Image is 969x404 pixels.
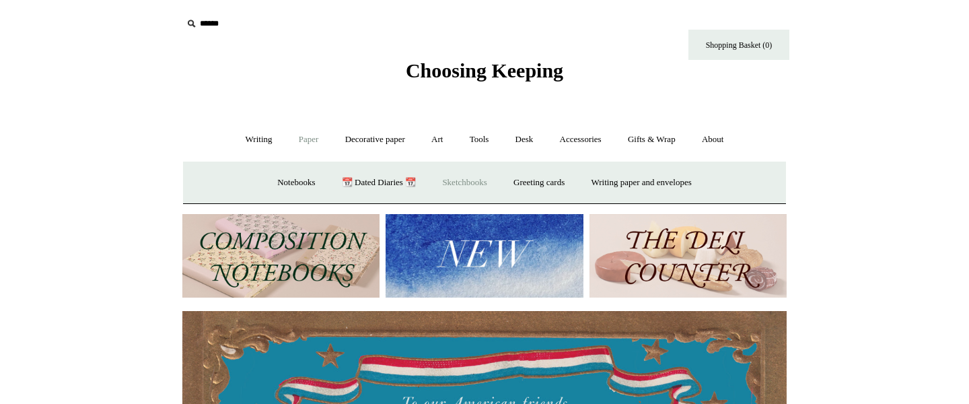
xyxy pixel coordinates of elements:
[386,214,583,298] img: New.jpg__PID:f73bdf93-380a-4a35-bcfe-7823039498e1
[406,59,563,81] span: Choosing Keeping
[690,122,736,158] a: About
[616,122,688,158] a: Gifts & Wrap
[503,122,546,158] a: Desk
[548,122,614,158] a: Accessories
[330,165,428,201] a: 📆 Dated Diaries 📆
[579,165,704,201] a: Writing paper and envelopes
[419,122,455,158] a: Art
[458,122,501,158] a: Tools
[234,122,285,158] a: Writing
[265,165,327,201] a: Notebooks
[333,122,417,158] a: Decorative paper
[501,165,577,201] a: Greeting cards
[406,70,563,79] a: Choosing Keeping
[182,214,380,298] img: 202302 Composition ledgers.jpg__PID:69722ee6-fa44-49dd-a067-31375e5d54ec
[430,165,499,201] a: Sketchbooks
[287,122,331,158] a: Paper
[688,30,789,60] a: Shopping Basket (0)
[589,214,787,298] img: The Deli Counter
